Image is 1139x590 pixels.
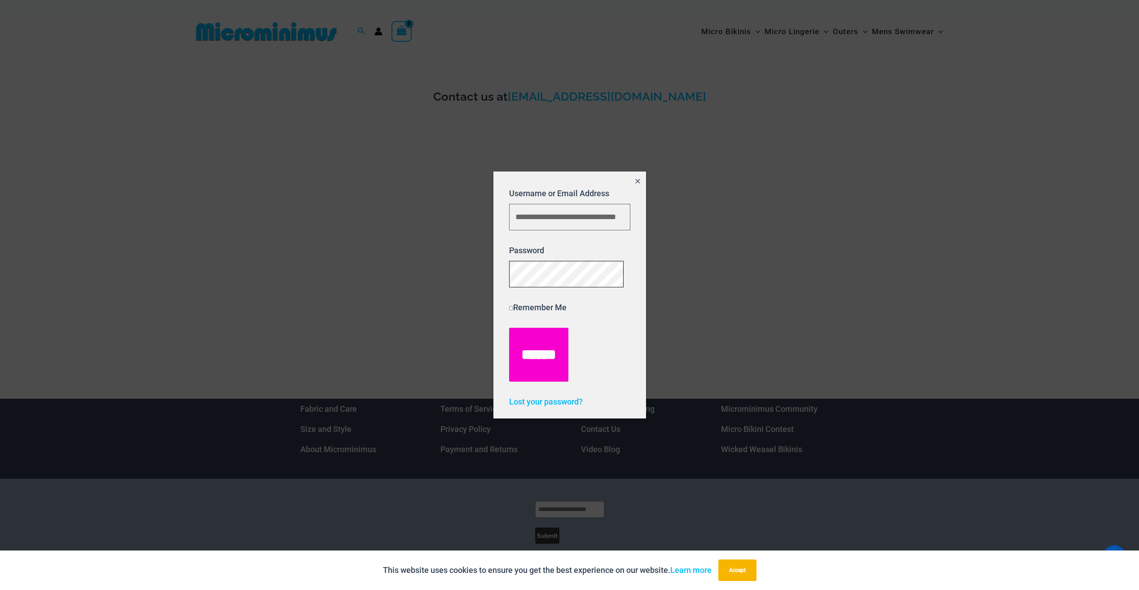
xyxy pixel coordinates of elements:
[509,306,513,310] input: Remember Me
[509,189,609,198] label: Username or Email Address
[670,565,712,575] a: Learn more
[509,246,544,255] label: Password
[383,564,712,577] p: This website uses cookies to ensure you get the best experience on our website.
[509,303,567,312] label: Remember Me
[718,559,756,581] button: Accept
[509,397,583,406] a: Lost your password?
[629,172,646,192] button: Close popup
